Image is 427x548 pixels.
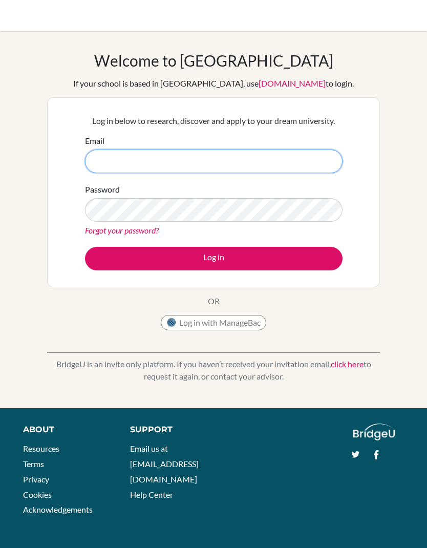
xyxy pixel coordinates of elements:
[331,359,364,369] a: click here
[23,504,93,514] a: Acknowledgements
[85,247,343,270] button: Log in
[208,295,220,307] p: OR
[85,135,104,147] label: Email
[130,424,205,436] div: Support
[353,424,395,440] img: logo_white@2x-f4f0deed5e89b7ecb1c2cc34c3e3d731f90f0f143d5ea2071677605dd97b5244.png
[94,51,333,70] h1: Welcome to [GEOGRAPHIC_DATA]
[85,183,120,196] label: Password
[23,490,52,499] a: Cookies
[259,78,326,88] a: [DOMAIN_NAME]
[23,459,44,469] a: Terms
[85,225,159,235] a: Forgot your password?
[130,444,199,483] a: Email us at [EMAIL_ADDRESS][DOMAIN_NAME]
[23,444,59,453] a: Resources
[161,315,266,330] button: Log in with ManageBac
[23,424,107,436] div: About
[47,358,380,383] p: BridgeU is an invite only platform. If you haven’t received your invitation email, to request it ...
[23,474,49,484] a: Privacy
[130,490,173,499] a: Help Center
[73,77,354,90] div: If your school is based in [GEOGRAPHIC_DATA], use to login.
[85,115,343,127] p: Log in below to research, discover and apply to your dream university.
